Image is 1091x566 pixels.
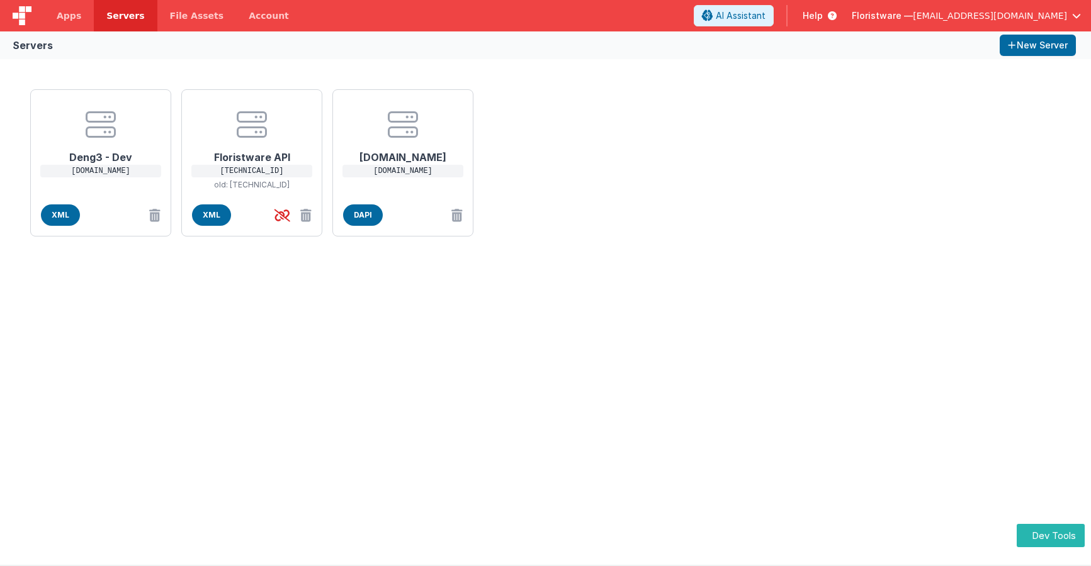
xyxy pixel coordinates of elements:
p: [DOMAIN_NAME] [40,165,161,177]
span: Floristware — [852,9,913,22]
span: XML [41,204,80,226]
span: DAPI [343,204,383,226]
button: Dev Tools [1017,524,1085,547]
button: Floristware — [EMAIL_ADDRESS][DOMAIN_NAME] [852,9,1081,22]
button: New Server [1000,35,1076,56]
span: Servers [106,9,144,22]
span: Apps [57,9,81,22]
span: AI Assistant [716,9,766,22]
span: Help [803,9,823,22]
p: old: [TECHNICAL_ID] [201,180,302,190]
span: [EMAIL_ADDRESS][DOMAIN_NAME] [913,9,1067,22]
p: [DOMAIN_NAME] [342,165,463,177]
h1: Deng3 - Dev [50,140,151,165]
span: File Assets [170,9,224,22]
h1: Floristware API [201,140,302,165]
button: AI Assistant [694,5,774,26]
h1: [DOMAIN_NAME] [353,140,453,165]
div: Servers [13,38,53,53]
span: XML [192,204,231,226]
p: [TECHNICAL_ID] [191,165,312,177]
